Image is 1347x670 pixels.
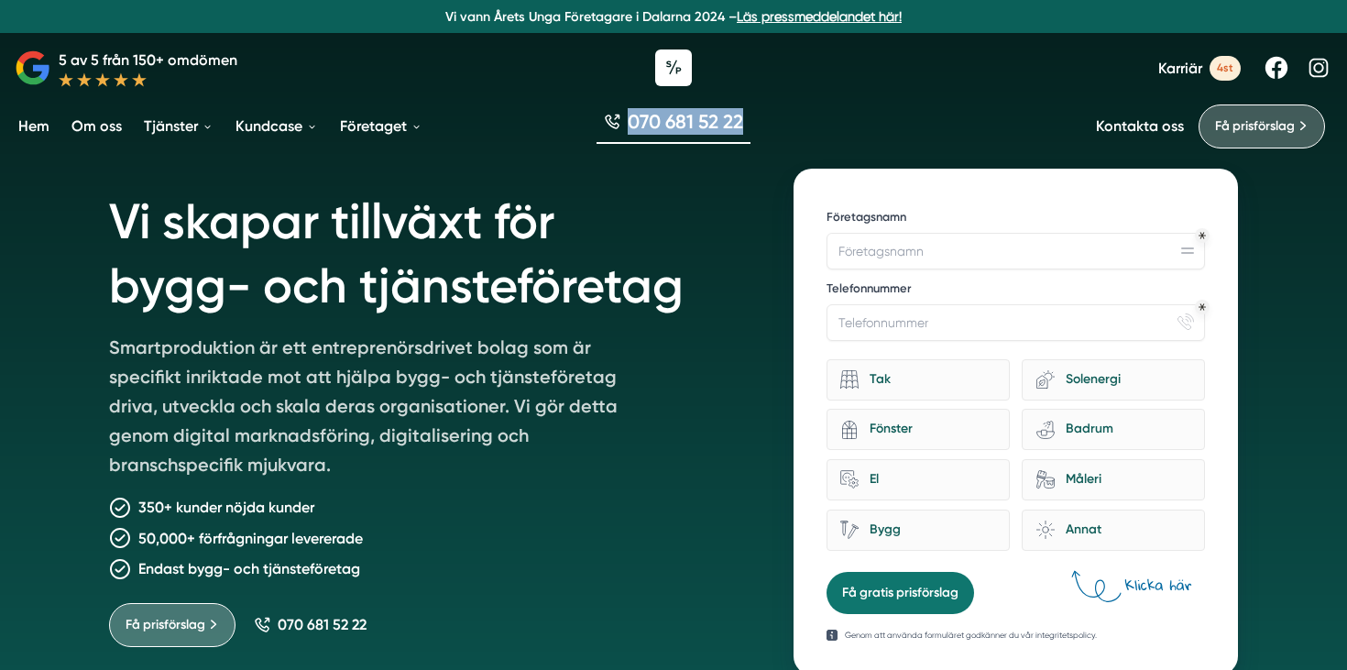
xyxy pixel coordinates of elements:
[126,615,205,635] span: Få prisförslag
[68,103,126,149] a: Om oss
[827,304,1205,341] input: Telefonnummer
[1158,60,1202,77] span: Karriär
[1215,116,1295,137] span: Få prisförslag
[138,527,363,550] p: 50,000+ förfrågningar levererade
[1096,117,1184,135] a: Kontakta oss
[827,280,1205,301] label: Telefonnummer
[737,9,902,24] a: Läs pressmeddelandet här!
[1199,104,1325,148] a: Få prisförslag
[1199,232,1206,239] div: Obligatoriskt
[7,7,268,24] div: Loading...
[336,103,426,149] a: Företaget
[232,103,322,149] a: Kundcase
[1199,303,1206,311] div: Obligatoriskt
[138,557,360,580] p: Endast bygg- och tjänsteföretag
[1210,56,1241,81] span: 4st
[140,103,217,149] a: Tjänster
[109,603,235,647] a: Få prisförslag
[138,496,314,519] p: 350+ kunder nöjda kunder
[1158,56,1241,81] a: Karriär 4st
[15,103,53,149] a: Hem
[597,108,750,144] a: 070 681 52 22
[827,233,1205,269] input: Företagsnamn
[109,169,750,333] h1: Vi skapar tillväxt för bygg- och tjänsteföretag
[628,108,743,135] span: 070 681 52 22
[827,209,1205,229] label: Företagsnamn
[109,333,637,487] p: Smartproduktion är ett entreprenörsdrivet bolag som är specifikt inriktade mot att hjälpa bygg- o...
[827,572,974,614] button: Få gratis prisförslag
[278,616,367,633] span: 070 681 52 22
[7,7,1340,26] p: Vi vann Årets Unga Företagare i Dalarna 2024 –
[254,616,367,633] a: 070 681 52 22
[845,629,1097,642] p: Genom att använda formuläret godkänner du vår integritetspolicy.
[59,49,237,71] p: 5 av 5 från 150+ omdömen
